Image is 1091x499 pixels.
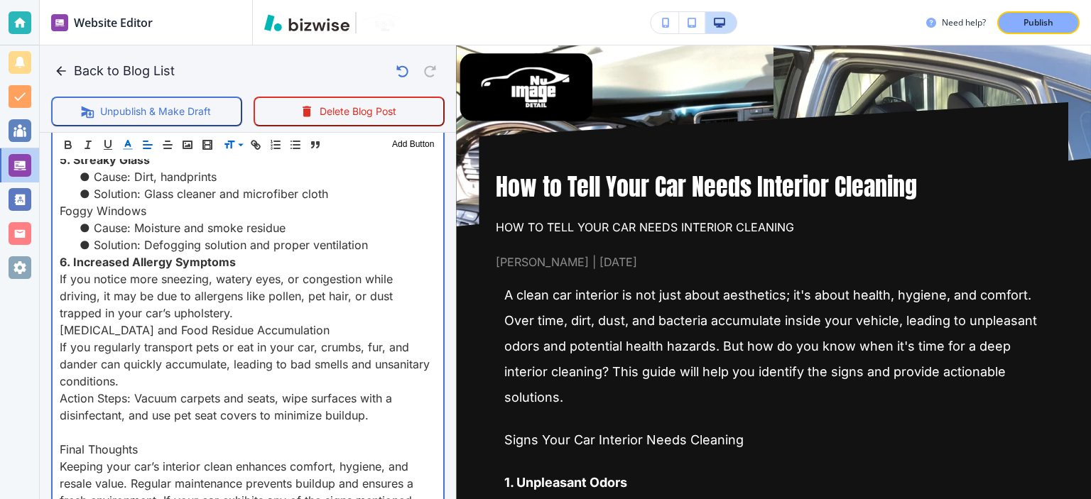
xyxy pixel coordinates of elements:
h3: Need help? [942,16,986,29]
button: Publish [997,11,1080,34]
span: Final Thoughts [60,442,138,456]
p: How to Tell Your Car Needs Interior Cleaning [496,219,1051,236]
button: Delete Blog Post [254,97,445,126]
h1: How to Tell Your Car Needs Interior Cleaning [496,170,1051,202]
span: [MEDICAL_DATA] and Food Residue Accumulation [60,323,330,337]
span: A clean car interior is not just about aesthetics; it's about health, hygiene, and comfort. Over ... [504,287,1037,405]
span: If you notice more sneezing, watery eyes, or congestion while driving, it may be due to allergens... [60,272,396,320]
li: Cause: Moisture and smoke residue [77,219,436,236]
span: Signs Your Car Interior Needs Cleaning [504,432,744,447]
span: 6. Increased Allergy Symptoms [60,255,236,269]
p: Foggy Windows [60,202,436,219]
li: Solution: Glass cleaner and microfiber cloth [77,185,436,202]
button: Add Button [389,136,438,153]
button: Unpublish & Make Draft [51,97,242,126]
span: Action Steps: Vacuum carpets and seats, wipe surfaces with a disinfectant, and use pet seat cover... [60,391,396,422]
span: [PERSON_NAME] | [DATE] [496,253,1051,271]
button: Back to Blog List [51,57,180,85]
img: Your Logo [362,13,401,31]
span: 1. Unpleasant Odors [504,475,627,490]
h2: Website Editor [74,14,153,31]
p: Publish [1024,16,1053,29]
img: Bizwise Logo [264,14,349,31]
li: Cause: Dirt, handprints [77,168,436,185]
span: If you regularly transport pets or eat in your car, crumbs, fur, and dander can quickly accumulat... [60,340,433,388]
img: editor icon [51,14,68,31]
li: Solution: Defogging solution and proper ventilation [77,236,436,253]
strong: 5. Streaky Glass [60,153,150,167]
